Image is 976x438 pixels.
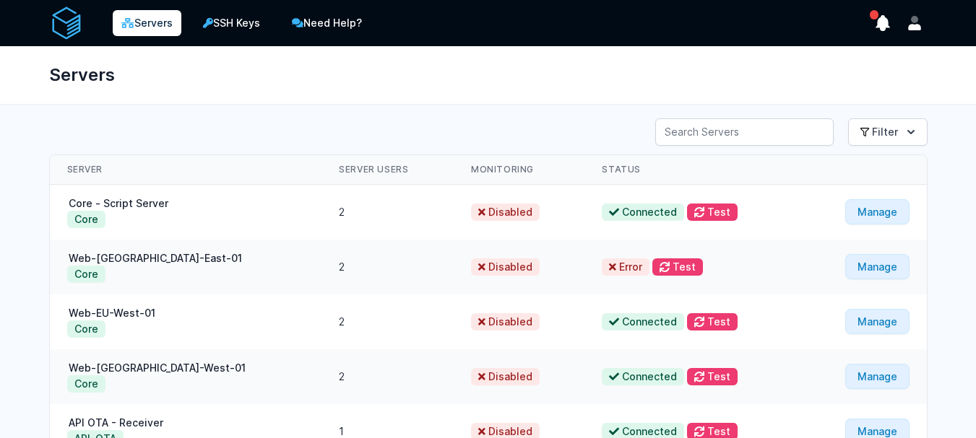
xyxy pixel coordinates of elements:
[471,258,540,276] span: Disabled
[471,368,540,385] span: Disabled
[687,203,738,221] button: Test
[67,307,157,319] a: Web-EU-West-01
[602,203,684,221] span: Connected
[848,118,928,146] button: Filter
[321,349,454,404] td: 2
[49,58,115,92] h1: Servers
[49,6,84,40] img: serverAuth logo
[471,203,540,221] span: Disabled
[67,320,105,338] button: Core
[687,368,738,385] button: Test
[193,9,270,38] a: SSH Keys
[321,294,454,349] td: 2
[67,197,170,209] a: Core - Script Server
[602,368,684,385] span: Connected
[870,10,879,19] span: has unread notifications
[584,155,800,185] th: Status
[454,155,584,185] th: Monitoring
[652,258,703,276] button: Test
[845,254,910,279] a: Manage
[67,266,105,283] button: Core
[67,211,105,228] button: Core
[282,9,372,38] a: Need Help?
[67,416,165,429] a: API OTA - Receiver
[471,313,540,330] span: Disabled
[67,252,243,264] a: Web-[GEOGRAPHIC_DATA]-East-01
[845,364,910,389] a: Manage
[687,313,738,330] button: Test
[321,240,454,294] td: 2
[845,309,910,334] a: Manage
[321,185,454,240] td: 2
[50,155,322,185] th: Server
[67,375,105,393] button: Core
[113,10,181,36] a: Servers
[902,10,928,36] button: User menu
[602,313,684,330] span: Connected
[655,118,834,146] input: Search Servers
[67,362,247,374] a: Web-[GEOGRAPHIC_DATA]-West-01
[845,199,910,224] a: Manage
[321,155,454,185] th: Server Users
[602,258,649,276] span: Error
[870,10,896,36] button: show notifications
